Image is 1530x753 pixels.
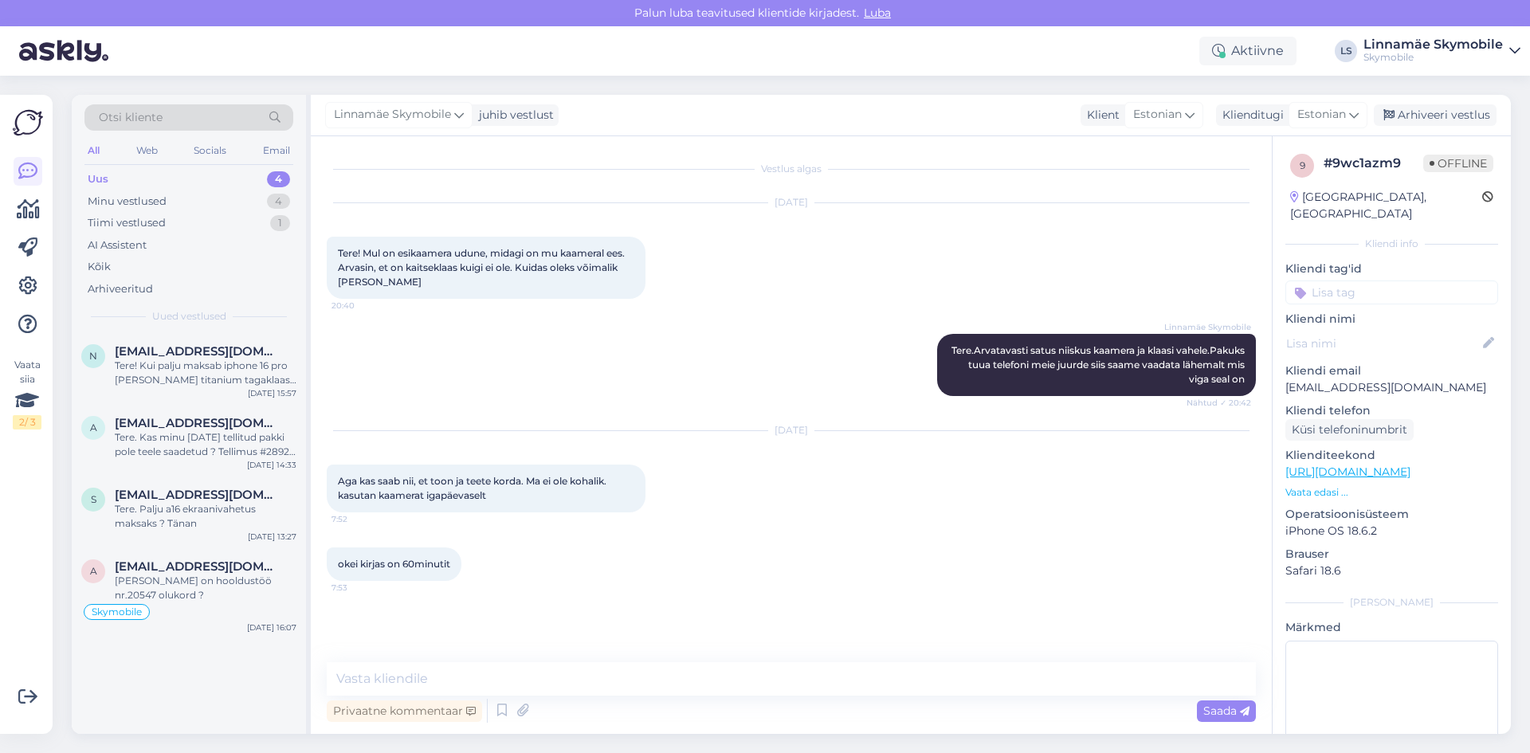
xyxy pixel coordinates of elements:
span: n [89,350,97,362]
div: juhib vestlust [473,107,554,124]
span: a [90,565,97,577]
p: Kliendi nimi [1285,311,1498,327]
span: Estonian [1133,106,1182,124]
span: Skymobile [92,607,142,617]
p: Kliendi telefon [1285,402,1498,419]
img: Askly Logo [13,108,43,138]
input: Lisa tag [1285,280,1498,304]
p: Kliendi tag'id [1285,261,1498,277]
span: Uued vestlused [152,309,226,324]
div: Skymobile [1363,51,1503,64]
div: AI Assistent [88,237,147,253]
div: [PERSON_NAME] on hooldustöö nr.20547 olukord ? [115,574,296,602]
div: Kliendi info [1285,237,1498,251]
a: Linnamäe SkymobileSkymobile [1363,38,1520,64]
span: Tere.Arvatavasti satus niiskus kaamera ja klaasi vahele.Pakuks tuua telefoni meie juurde siis saa... [951,344,1247,385]
div: Vaata siia [13,358,41,429]
span: Otsi kliente [99,109,163,126]
div: # 9wc1azm9 [1324,154,1423,173]
p: Brauser [1285,546,1498,563]
input: Lisa nimi [1286,335,1480,352]
span: Aga kas saab nii, et toon ja teete korda. Ma ei ole kohalik. kasutan kaamerat igapäevaselt [338,475,609,501]
div: [PERSON_NAME] [1285,595,1498,610]
div: [DATE] [327,423,1256,437]
div: Aktiivne [1199,37,1297,65]
p: Klienditeekond [1285,447,1498,464]
span: okei kirjas on 60minutit [338,558,450,570]
div: LS [1335,40,1357,62]
span: aivarkaldre@gmail.com [115,559,280,574]
span: Stellaaliste@gmail.com [115,488,280,502]
span: Offline [1423,155,1493,172]
div: Klienditugi [1216,107,1284,124]
span: Estonian [1297,106,1346,124]
div: Minu vestlused [88,194,167,210]
p: Safari 18.6 [1285,563,1498,579]
div: Kõik [88,259,111,275]
div: Privaatne kommentaar [327,700,482,722]
div: Arhiveeri vestlus [1374,104,1497,126]
div: Uus [88,171,108,187]
div: Linnamäe Skymobile [1363,38,1503,51]
div: [GEOGRAPHIC_DATA], [GEOGRAPHIC_DATA] [1290,189,1482,222]
p: iPhone OS 18.6.2 [1285,523,1498,539]
div: [DATE] 13:27 [248,531,296,543]
span: 7:52 [331,513,391,525]
div: [DATE] [327,195,1256,210]
div: Tere! Kui palju maksab iphone 16 pro [PERSON_NAME] titanium tagaklaasi vahetus? Originaali hind o... [115,359,296,387]
div: 1 [270,215,290,231]
a: [URL][DOMAIN_NAME] [1285,465,1410,479]
div: All [84,140,103,161]
div: [DATE] 14:33 [247,459,296,471]
span: n.kunnapuu@gmail.com [115,344,280,359]
div: Email [260,140,293,161]
span: 7:53 [331,582,391,594]
span: 9 [1300,159,1305,171]
div: [DATE] 15:57 [248,387,296,399]
span: Nähtud ✓ 20:42 [1187,397,1251,409]
span: S [91,493,96,505]
p: Märkmed [1285,619,1498,636]
div: Tiimi vestlused [88,215,166,231]
p: [EMAIL_ADDRESS][DOMAIN_NAME] [1285,379,1498,396]
div: Vestlus algas [327,162,1256,176]
span: Saada [1203,704,1249,718]
p: Vaata edasi ... [1285,485,1498,500]
span: a [90,422,97,433]
div: [DATE] 16:07 [247,622,296,633]
div: 2 / 3 [13,415,41,429]
div: 4 [267,171,290,187]
div: Tere. Palju a16 ekraanivahetus maksaks ? Tänan [115,502,296,531]
div: Socials [190,140,229,161]
div: Küsi telefoninumbrit [1285,419,1414,441]
span: Linnamäe Skymobile [334,106,451,124]
div: Tere. Kas minu [DATE] tellitud pakki pole teele saadetud ? Tellimus #2892 Parimat [GEOGRAPHIC_DATA] [115,430,296,459]
span: Linnamäe Skymobile [1164,321,1251,333]
span: Luba [859,6,896,20]
div: 4 [267,194,290,210]
span: Tere! Mul on esikaamera udune, midagi on mu kaameral ees. Arvasin, et on kaitseklaas kuigi ei ole... [338,247,627,288]
span: 20:40 [331,300,391,312]
p: Kliendi email [1285,363,1498,379]
p: Operatsioonisüsteem [1285,506,1498,523]
span: argo.valdna@gmail.com [115,416,280,430]
div: Klient [1081,107,1120,124]
div: Arhiveeritud [88,281,153,297]
div: Web [133,140,161,161]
